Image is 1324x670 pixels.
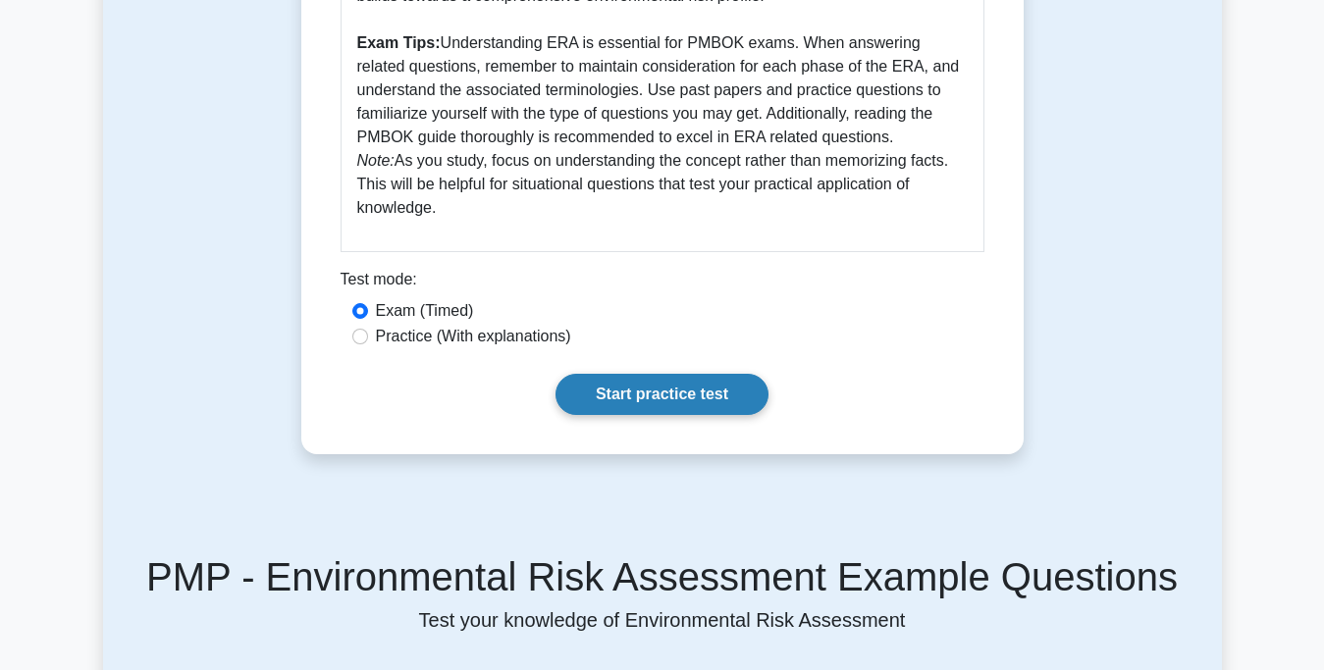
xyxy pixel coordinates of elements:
label: Exam (Timed) [376,299,474,323]
label: Practice (With explanations) [376,325,571,348]
i: Note: [357,152,395,169]
h5: PMP - Environmental Risk Assessment Example Questions [127,553,1198,600]
b: Exam Tips: [357,34,441,51]
p: Test your knowledge of Environmental Risk Assessment [127,608,1198,632]
a: Start practice test [556,374,768,415]
div: Test mode: [341,268,984,299]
